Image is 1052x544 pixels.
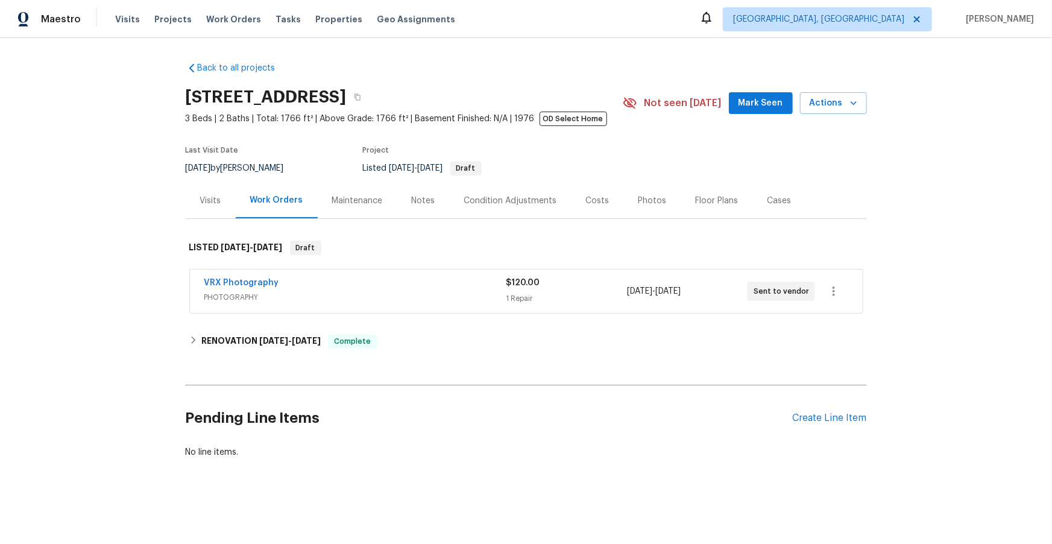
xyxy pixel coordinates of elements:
div: Photos [638,195,667,207]
span: Not seen [DATE] [644,97,722,109]
span: Actions [810,96,857,111]
span: Visits [115,13,140,25]
span: PHOTOGRAPHY [204,291,506,303]
div: Notes [412,195,435,207]
div: Costs [586,195,609,207]
span: Complete [329,335,376,347]
button: Copy Address [347,86,368,108]
span: - [221,243,283,251]
span: - [389,164,443,172]
span: [DATE] [292,337,321,345]
span: [DATE] [655,287,681,296]
div: Visits [200,195,221,207]
span: Project [363,147,389,154]
div: LISTED [DATE]-[DATE]Draft [186,229,867,267]
span: [DATE] [418,164,443,172]
div: 1 Repair [506,293,627,305]
h2: [STREET_ADDRESS] [186,91,347,103]
span: Geo Assignments [377,13,455,25]
span: [DATE] [186,164,211,172]
div: Floor Plans [696,195,739,207]
span: $120.00 [506,279,540,287]
div: by [PERSON_NAME] [186,161,298,176]
div: Work Orders [250,194,303,206]
div: Maintenance [332,195,383,207]
span: OD Select Home [540,112,607,126]
span: Properties [315,13,362,25]
div: No line items. [186,446,867,458]
span: [DATE] [221,243,250,251]
span: Projects [154,13,192,25]
span: [PERSON_NAME] [961,13,1034,25]
span: 3 Beds | 2 Baths | Total: 1766 ft² | Above Grade: 1766 ft² | Basement Finished: N/A | 1976 [186,113,623,125]
span: Tasks [276,15,301,24]
span: Maestro [41,13,81,25]
span: - [259,337,321,345]
span: Mark Seen [739,96,783,111]
span: Work Orders [206,13,261,25]
a: VRX Photography [204,279,279,287]
div: RENOVATION [DATE]-[DATE]Complete [186,327,867,356]
a: Back to all projects [186,62,301,74]
div: Cases [767,195,792,207]
span: Draft [291,242,320,254]
span: [DATE] [254,243,283,251]
h6: LISTED [189,241,283,255]
button: Actions [800,92,867,115]
span: Listed [363,164,482,172]
span: - [627,285,681,297]
h2: Pending Line Items [186,390,793,446]
span: [DATE] [627,287,652,296]
span: Last Visit Date [186,147,239,154]
span: [GEOGRAPHIC_DATA], [GEOGRAPHIC_DATA] [733,13,904,25]
h6: RENOVATION [201,334,321,349]
div: Create Line Item [793,413,867,424]
span: Draft [452,165,480,172]
span: Sent to vendor [754,285,814,297]
button: Mark Seen [729,92,793,115]
span: [DATE] [259,337,288,345]
span: [DATE] [389,164,415,172]
div: Condition Adjustments [464,195,557,207]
